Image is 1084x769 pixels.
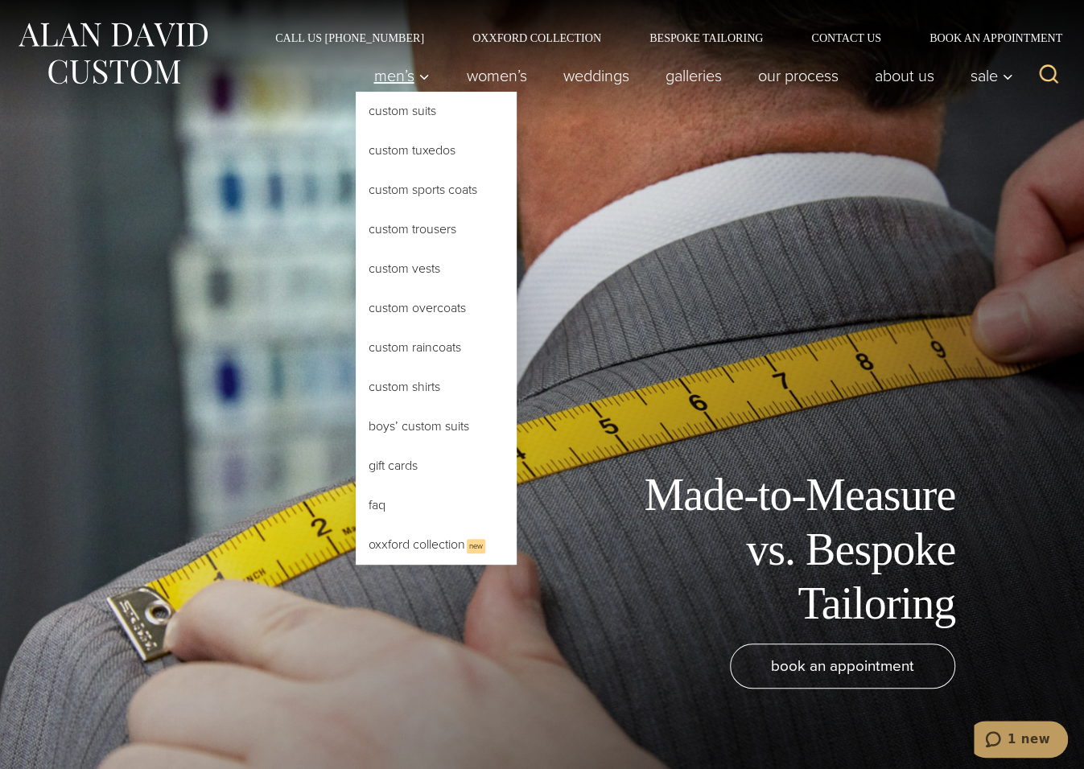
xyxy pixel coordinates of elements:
[356,525,517,565] a: Oxxford CollectionNew
[356,210,517,249] a: Custom Trousers
[16,18,209,89] img: Alan David Custom
[356,446,517,485] a: Gift Cards
[356,60,448,92] button: Men’s sub menu toggle
[356,328,517,367] a: Custom Raincoats
[448,32,625,43] a: Oxxford Collection
[356,60,1022,92] nav: Primary Navigation
[593,468,955,631] h1: Made-to-Measure vs. Bespoke Tailoring
[356,407,517,446] a: Boys’ Custom Suits
[251,32,448,43] a: Call Us [PHONE_NUMBER]
[545,60,647,92] a: weddings
[856,60,952,92] a: About Us
[647,60,740,92] a: Galleries
[356,171,517,209] a: Custom Sports Coats
[356,249,517,288] a: Custom Vests
[625,32,787,43] a: Bespoke Tailoring
[356,131,517,170] a: Custom Tuxedos
[740,60,856,92] a: Our Process
[771,654,914,677] span: book an appointment
[1029,56,1068,95] button: View Search Form
[356,368,517,406] a: Custom Shirts
[905,32,1068,43] a: Book an Appointment
[448,60,545,92] a: Women’s
[467,539,485,553] span: New
[251,32,1068,43] nav: Secondary Navigation
[356,486,517,524] a: FAQ
[730,644,955,689] a: book an appointment
[974,721,1068,761] iframe: Opens a widget where you can chat to one of our agents
[356,92,517,130] a: Custom Suits
[952,60,1022,92] button: Sale sub menu toggle
[356,289,517,327] a: Custom Overcoats
[787,32,905,43] a: Contact Us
